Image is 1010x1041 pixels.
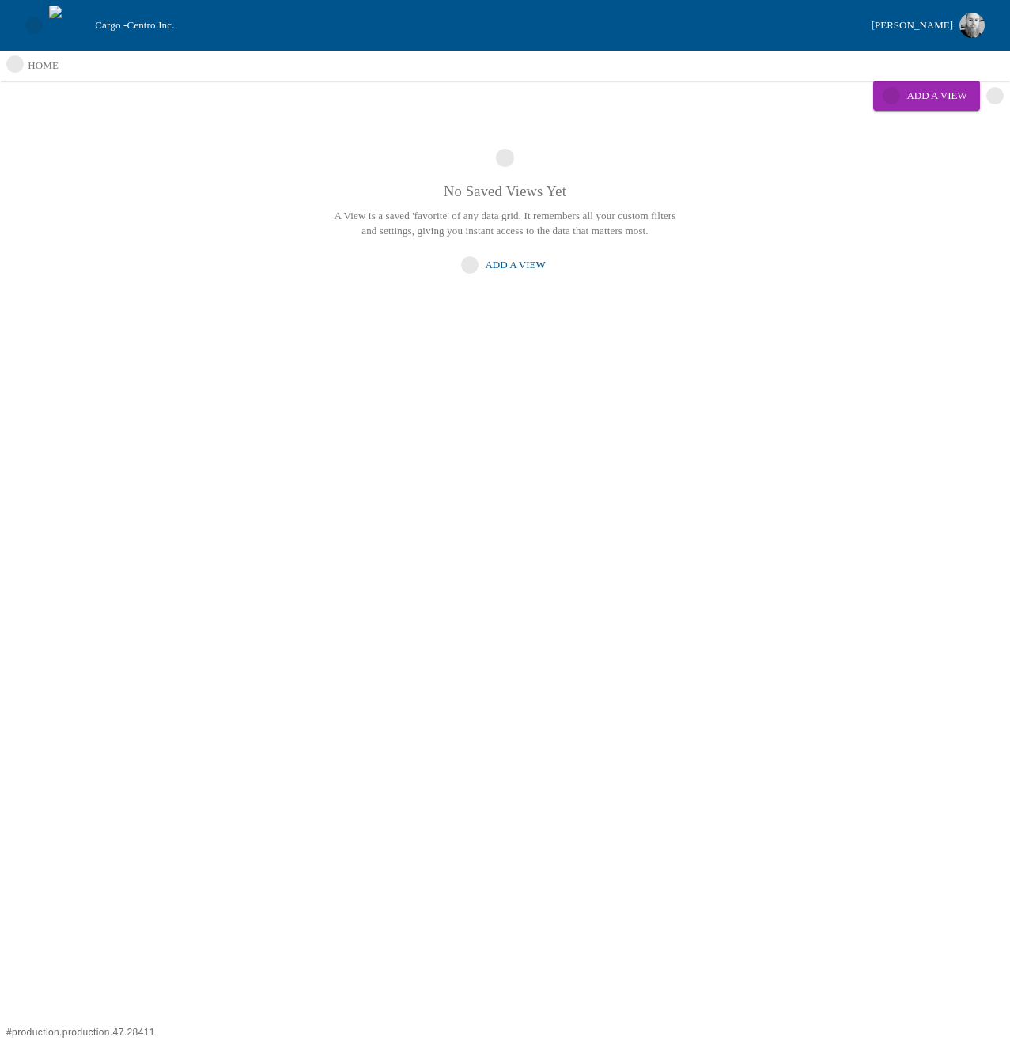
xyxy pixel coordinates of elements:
[980,81,1010,111] button: more actions
[327,180,683,203] p: No Saved Views Yet
[327,208,683,239] p: A View is a saved 'favorite' of any data grid. It remembers all your custom filters and settings,...
[959,13,985,38] img: Profile image
[458,252,552,279] button: Add a View
[19,10,49,40] button: open drawer
[127,19,174,31] span: Centro Inc.
[49,6,89,45] img: cargo logo
[89,17,864,33] div: Cargo -
[28,58,59,74] p: home
[872,17,953,35] div: [PERSON_NAME]
[873,81,980,111] button: Add a View
[865,8,991,43] button: [PERSON_NAME]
